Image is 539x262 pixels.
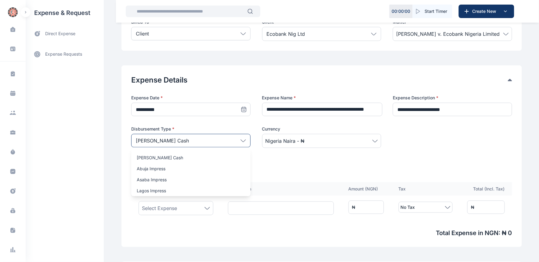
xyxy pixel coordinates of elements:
button: Expense Details [131,75,508,85]
button: Start Timer [413,5,452,18]
div: ₦ [352,204,356,210]
th: Amount ( NGN ) [341,182,391,196]
span: Total Expense in NGN : ₦ 0 [131,229,512,237]
h2: Expense List [131,163,512,172]
span: Ecobank Nig Ltd [267,30,305,38]
label: Expense Date [131,95,251,101]
a: expense requests [26,47,104,61]
span: Currency [262,126,280,132]
div: ₦ [471,204,474,210]
p: 00 : 00 : 00 [392,8,411,14]
div: Expense Details [131,75,512,85]
span: Create New [470,8,502,14]
p: Abuja Impress [137,166,245,172]
span: Nigeria Naira - ₦ [266,137,305,145]
p: [PERSON_NAME] Cash [137,155,245,161]
p: [PERSON_NAME] Cash [136,137,189,144]
th: Description [221,182,341,196]
span: [PERSON_NAME] v. Ecobank Nigeria Limited [396,30,500,38]
th: Total (Incl. Tax) [460,182,512,196]
a: direct expense [26,26,104,42]
th: Tax [391,182,460,196]
button: Create New [459,5,514,18]
span: direct expense [45,31,75,37]
span: Start Timer [425,8,447,14]
p: Lagos Impress [137,188,245,194]
div: expense requests [26,42,104,61]
label: Expense Description [393,95,512,101]
span: No Tax [401,204,415,211]
p: Client [136,30,149,37]
label: Disbursement Type [131,126,251,132]
label: Expense Name [262,95,382,101]
p: Asaba Impress [137,177,245,183]
span: Select Expense [142,205,177,212]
